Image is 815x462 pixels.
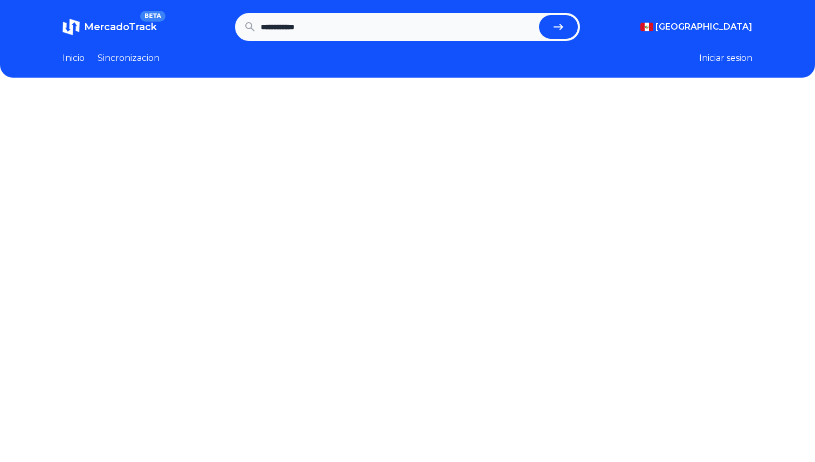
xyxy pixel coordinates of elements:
[84,21,157,33] span: MercadoTrack
[655,20,752,33] span: [GEOGRAPHIC_DATA]
[63,18,157,36] a: MercadoTrackBETA
[140,11,165,22] span: BETA
[98,52,160,65] a: Sincronizacion
[699,52,752,65] button: Iniciar sesion
[640,23,653,31] img: Peru
[640,20,752,33] button: [GEOGRAPHIC_DATA]
[63,52,85,65] a: Inicio
[63,18,80,36] img: MercadoTrack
